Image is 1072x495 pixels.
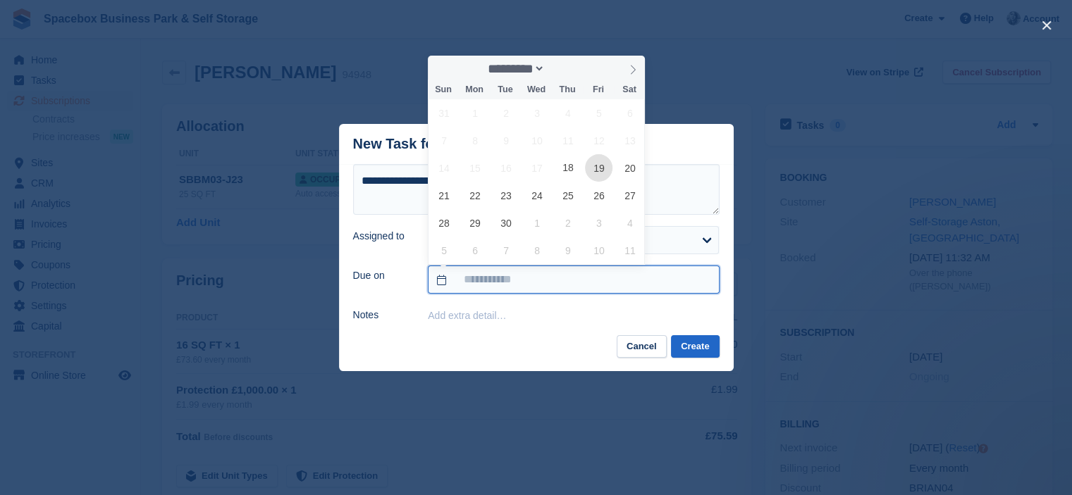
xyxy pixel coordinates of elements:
span: October 2, 2025 [554,209,581,237]
span: September 10, 2025 [523,127,550,154]
span: September 11, 2025 [554,127,581,154]
span: September 29, 2025 [462,209,489,237]
button: close [1035,14,1058,37]
span: September 13, 2025 [616,127,643,154]
span: October 4, 2025 [616,209,643,237]
span: October 11, 2025 [616,237,643,264]
span: October 9, 2025 [554,237,581,264]
span: September 1, 2025 [462,99,489,127]
span: September 12, 2025 [585,127,612,154]
label: Due on [353,268,412,283]
span: Sat [614,85,645,94]
span: September 30, 2025 [492,209,519,237]
span: Tue [490,85,521,94]
span: October 3, 2025 [585,209,612,237]
span: Sun [428,85,459,94]
span: September 8, 2025 [462,127,489,154]
span: September 21, 2025 [431,182,458,209]
span: September 16, 2025 [492,154,519,182]
input: Year [545,61,589,76]
span: September 27, 2025 [616,182,643,209]
span: Mon [459,85,490,94]
span: September 23, 2025 [492,182,519,209]
span: August 31, 2025 [431,99,458,127]
span: September 17, 2025 [523,154,550,182]
span: Thu [552,85,583,94]
span: September 7, 2025 [431,127,458,154]
span: Fri [583,85,614,94]
span: September 22, 2025 [462,182,489,209]
span: September 18, 2025 [554,154,581,182]
label: Assigned to [353,229,412,244]
span: September 28, 2025 [431,209,458,237]
button: Cancel [617,335,667,358]
div: New Task for Subscription #94948 [353,136,581,152]
span: September 5, 2025 [585,99,612,127]
span: September 15, 2025 [462,154,489,182]
span: Wed [521,85,552,94]
label: Notes [353,308,412,322]
span: October 6, 2025 [462,237,489,264]
span: October 8, 2025 [523,237,550,264]
span: September 25, 2025 [554,182,581,209]
select: Month [483,61,546,76]
span: September 3, 2025 [523,99,550,127]
span: September 9, 2025 [492,127,519,154]
span: October 10, 2025 [585,237,612,264]
span: September 19, 2025 [585,154,612,182]
span: September 6, 2025 [616,99,643,127]
span: September 14, 2025 [431,154,458,182]
button: Add extra detail… [428,310,506,321]
button: Create [671,335,719,358]
span: October 5, 2025 [431,237,458,264]
span: September 26, 2025 [585,182,612,209]
span: September 20, 2025 [616,154,643,182]
span: September 4, 2025 [554,99,581,127]
span: October 7, 2025 [492,237,519,264]
span: October 1, 2025 [523,209,550,237]
span: September 2, 2025 [492,99,519,127]
span: September 24, 2025 [523,182,550,209]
